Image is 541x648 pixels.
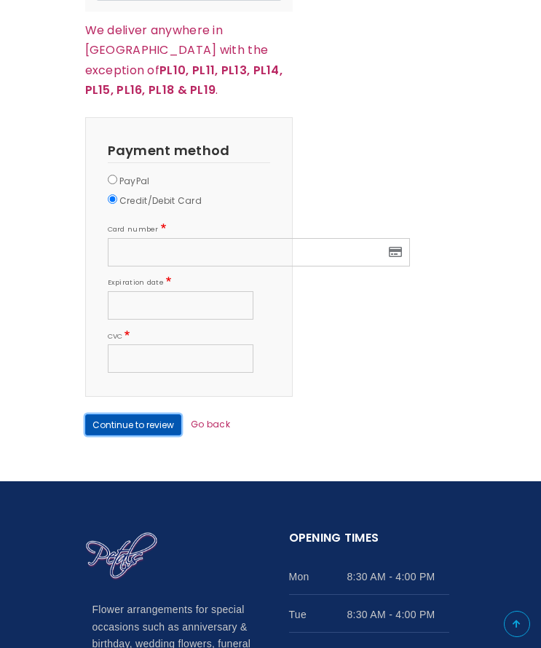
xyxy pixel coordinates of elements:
[289,557,449,595] li: Mon
[119,174,150,189] label: PayPal
[289,529,449,557] h2: Opening Times
[347,606,449,623] span: 8:30 AM - 4:00 PM
[108,277,173,289] label: Expiration date
[85,62,283,98] strong: PL10, PL11, PL13, PL14, PL15, PL16, PL18 & PL19
[108,224,168,236] label: Card number
[85,20,293,100] p: We deliver anywhere in [GEOGRAPHIC_DATA] with the exception of .
[289,595,449,633] li: Tue
[108,331,133,343] label: CVC
[85,532,158,581] img: Home
[85,414,181,435] button: Continue to review
[191,418,230,430] a: Go back
[116,299,245,312] iframe: Secure expiration date input frame
[116,352,245,365] iframe: Secure CVC input frame
[116,246,402,258] iframe: Secure card number input frame
[108,141,230,159] span: Payment method
[119,194,202,209] label: Credit/Debit Card
[347,568,449,585] span: 8:30 AM - 4:00 PM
